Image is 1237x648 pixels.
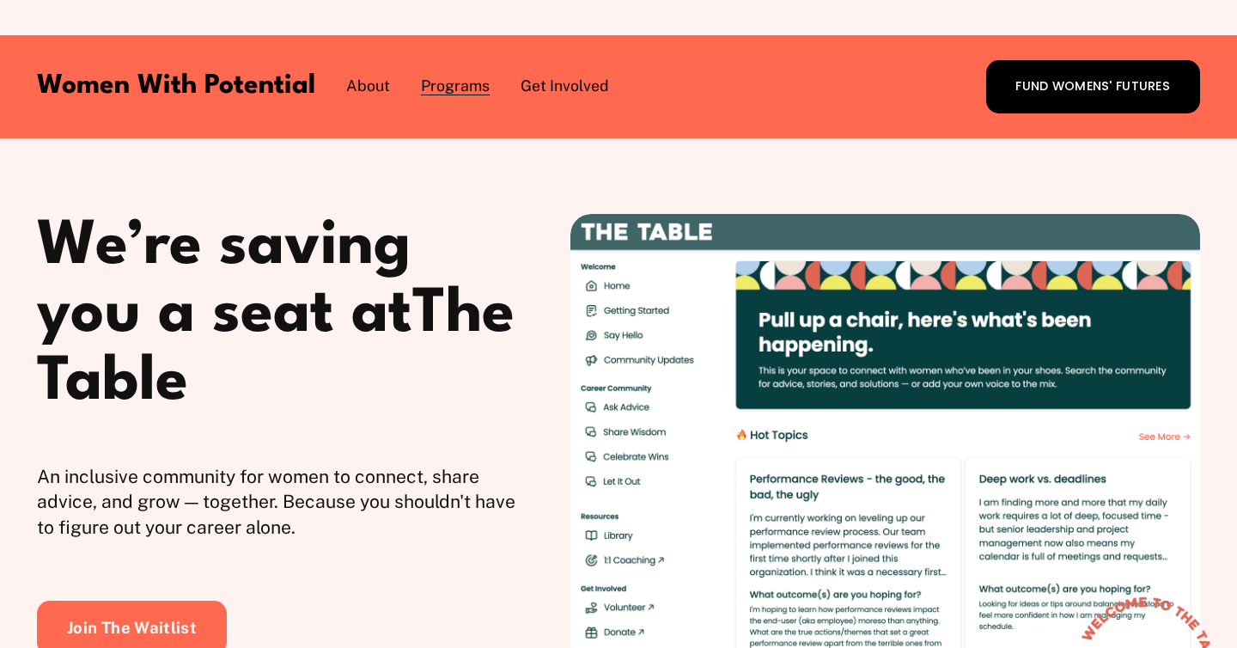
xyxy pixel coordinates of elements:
[421,75,490,99] a: folder dropdown
[37,284,532,413] span: The Table
[421,76,490,97] span: Programs
[37,73,315,99] a: Women With Potential
[986,60,1200,114] a: FUND WOMENS' FUTURES
[521,75,609,99] a: folder dropdown
[37,464,521,541] p: An inclusive community for women to connect, share advice, and grow — together. Because you shoul...
[346,76,390,97] span: About
[37,214,521,418] h1: We’re saving you a seat at
[521,76,609,97] span: Get Involved
[346,75,390,99] a: folder dropdown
